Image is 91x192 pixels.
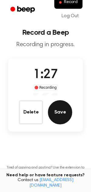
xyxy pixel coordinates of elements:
[19,100,43,124] button: Delete Audio Record
[6,4,40,16] a: Beep
[5,29,86,36] h1: Record a Beep
[29,178,73,188] a: [EMAIL_ADDRESS][DOMAIN_NAME]
[4,178,87,188] span: Contact us
[5,41,86,49] p: Recording in progress.
[33,85,58,91] div: Recording
[56,9,85,23] a: Log Out
[48,100,72,124] button: Save Audio Record
[33,69,58,81] span: 1:27
[5,165,86,174] p: Tired of copying and pasting? Use the extension to automatically insert your recordings.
